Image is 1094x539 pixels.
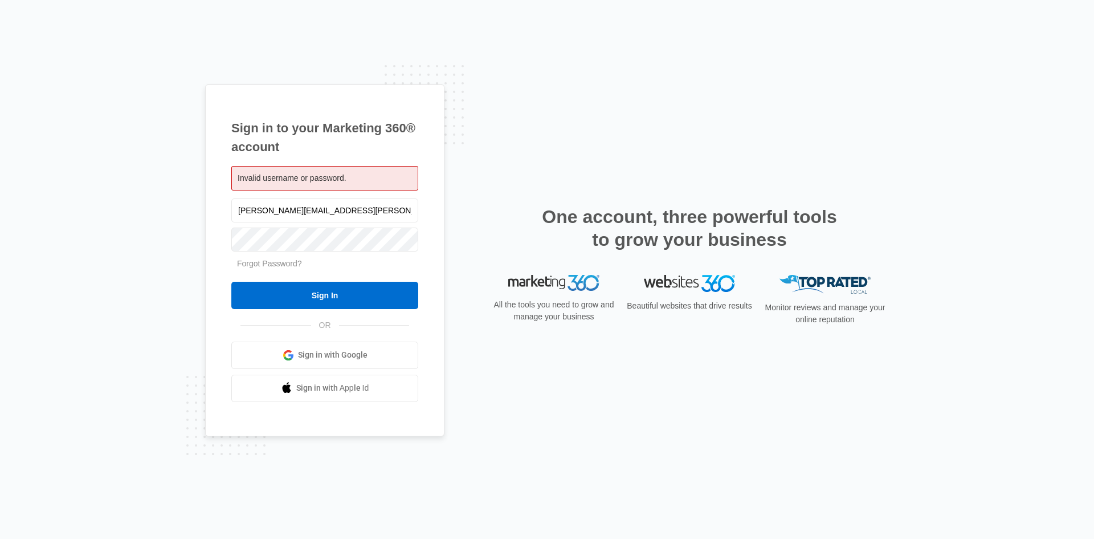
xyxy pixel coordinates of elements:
[298,349,368,361] span: Sign in with Google
[231,282,418,309] input: Sign In
[779,275,871,294] img: Top Rated Local
[508,275,599,291] img: Marketing 360
[231,198,418,222] input: Email
[237,259,302,268] a: Forgot Password?
[311,319,339,331] span: OR
[231,342,418,369] a: Sign in with Google
[296,382,369,394] span: Sign in with Apple Id
[231,375,418,402] a: Sign in with Apple Id
[644,275,735,291] img: Websites 360
[538,205,840,251] h2: One account, three powerful tools to grow your business
[490,299,618,323] p: All the tools you need to grow and manage your business
[238,173,346,183] span: Invalid username or password.
[231,119,418,156] h1: Sign in to your Marketing 360® account
[626,300,753,312] p: Beautiful websites that drive results
[761,302,889,326] p: Monitor reviews and manage your online reputation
